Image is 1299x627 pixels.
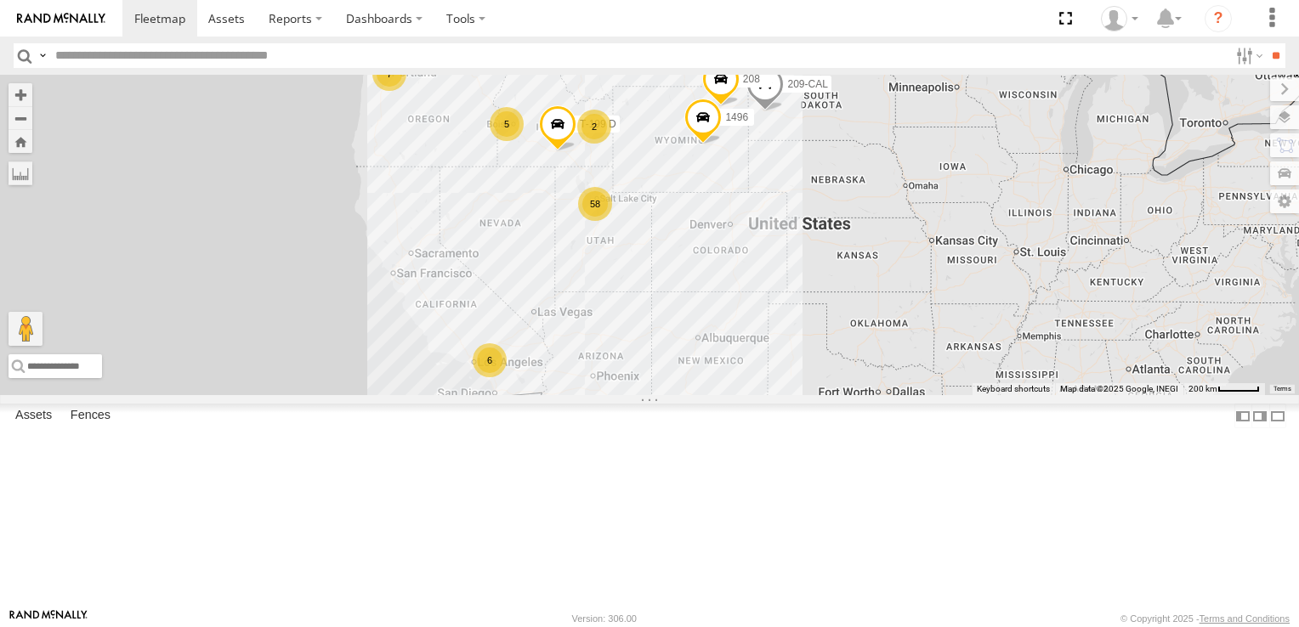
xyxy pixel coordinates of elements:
[1183,383,1265,395] button: Map Scale: 200 km per 46 pixels
[1273,385,1291,392] a: Terms (opens in new tab)
[1095,6,1144,31] div: Heidi Drysdale
[572,613,637,624] div: Version: 306.00
[9,610,88,627] a: Visit our Website
[578,187,612,221] div: 58
[7,404,60,428] label: Assets
[9,83,32,106] button: Zoom in
[1120,613,1290,624] div: © Copyright 2025 -
[372,57,406,91] div: 7
[1060,384,1178,393] span: Map data ©2025 Google, INEGI
[743,72,760,84] span: 208
[1205,5,1232,32] i: ?
[9,161,32,185] label: Measure
[1234,404,1251,428] label: Dock Summary Table to the Left
[787,77,827,89] span: 209-CAL
[62,404,119,428] label: Fences
[17,13,105,25] img: rand-logo.svg
[1270,189,1299,213] label: Map Settings
[1251,404,1268,428] label: Dock Summary Table to the Right
[1188,384,1217,393] span: 200 km
[473,343,507,377] div: 6
[577,110,611,144] div: 2
[580,118,616,130] span: T-199 D
[9,312,43,346] button: Drag Pegman onto the map to open Street View
[977,383,1050,395] button: Keyboard shortcuts
[9,130,32,153] button: Zoom Home
[9,106,32,130] button: Zoom out
[36,43,49,68] label: Search Query
[1269,404,1286,428] label: Hide Summary Table
[490,107,524,141] div: 5
[1229,43,1266,68] label: Search Filter Options
[725,110,748,122] span: 1496
[1200,613,1290,624] a: Terms and Conditions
